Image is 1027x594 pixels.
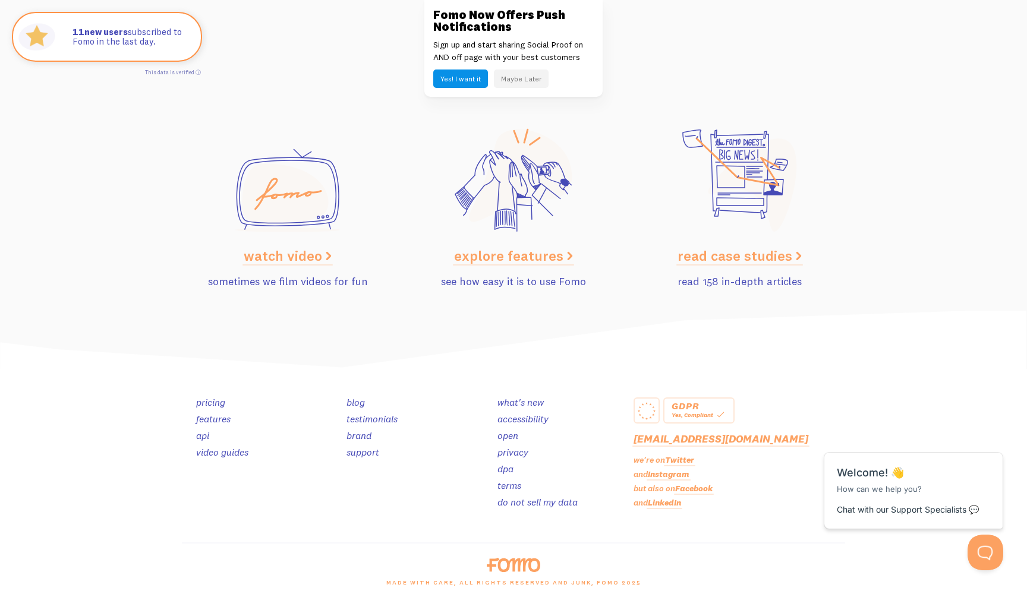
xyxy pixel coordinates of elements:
a: [EMAIL_ADDRESS][DOMAIN_NAME] [634,432,808,445]
button: Maybe Later [494,69,549,88]
iframe: Help Scout Beacon - Messages and Notifications [818,423,1010,535]
a: dpa [497,463,513,475]
a: read case studies [678,247,802,264]
p: and [634,468,845,481]
p: subscribed to Fomo in the last day. [73,27,189,47]
a: api [196,429,209,441]
a: explore features [454,247,573,264]
div: Yes, Compliant [672,409,726,420]
a: accessibility [497,413,549,425]
img: fomo-logo-orange-8ab935bcb42dfda78e33409a85f7af36b90c658097e6bb5368b87284a318b3da.svg [487,558,540,572]
img: Fomo [15,15,58,58]
span: 11 [73,27,84,37]
a: LinkedIn [648,497,681,508]
a: pricing [196,396,225,408]
a: video guides [196,446,248,458]
a: do not sell my data [497,496,578,508]
a: features [196,413,231,425]
a: Facebook [675,483,713,494]
a: brand [346,429,371,441]
p: and [634,497,845,509]
a: GDPR Yes, Compliant [663,397,735,424]
p: but also on [634,482,845,495]
a: what's new [497,396,544,408]
a: Twitter [665,454,694,465]
p: Sign up and start sharing Social Proof on AND off page with your best customers [433,39,594,64]
a: This data is verified ⓘ [145,69,201,75]
a: Instagram [648,469,689,479]
div: GDPR [672,402,726,409]
a: watch video [244,247,332,264]
strong: new users [73,26,128,37]
a: terms [497,479,521,491]
a: support [346,446,379,458]
p: read 158 in-depth articles [634,273,845,289]
p: see how easy it is to use Fomo [408,273,619,289]
p: we're on [634,454,845,466]
a: blog [346,396,365,408]
a: open [497,429,518,441]
button: Yes! I want it [433,69,488,88]
iframe: Help Scout Beacon - Open [968,535,1003,570]
p: sometimes we film videos for fun [182,273,393,289]
a: privacy [497,446,528,458]
h3: Fomo Now Offers Push Notifications [433,9,594,33]
a: testimonials [346,413,398,425]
